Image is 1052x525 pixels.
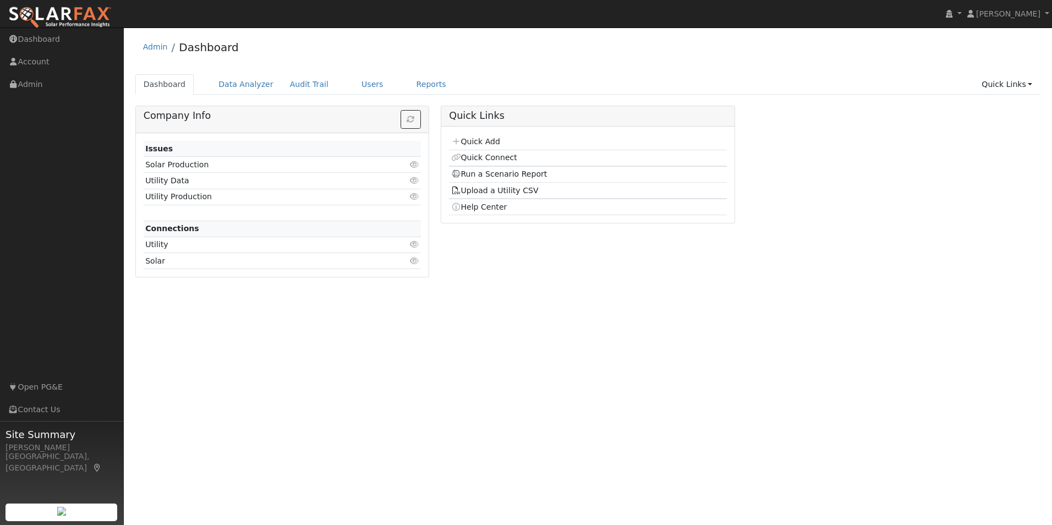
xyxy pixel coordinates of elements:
i: Click to view [409,240,419,248]
img: retrieve [57,507,66,516]
td: Solar [144,253,376,269]
a: Quick Connect [451,153,517,162]
a: Upload a Utility CSV [451,186,539,195]
a: Quick Links [973,74,1040,95]
h5: Company Info [144,110,421,122]
div: [GEOGRAPHIC_DATA], [GEOGRAPHIC_DATA] [6,451,118,474]
td: Utility [144,237,376,253]
h5: Quick Links [449,110,726,122]
span: [PERSON_NAME] [976,9,1040,18]
i: Click to view [409,193,419,200]
a: Users [353,74,392,95]
a: Help Center [451,203,507,211]
div: [PERSON_NAME] [6,442,118,453]
strong: Issues [145,144,173,153]
td: Utility Production [144,189,376,205]
a: Data Analyzer [210,74,282,95]
img: SolarFax [8,6,112,29]
a: Quick Add [451,137,500,146]
a: Reports [408,74,454,95]
strong: Connections [145,224,199,233]
a: Dashboard [179,41,239,54]
i: Click to view [409,177,419,184]
a: Dashboard [135,74,194,95]
i: Click to view [409,161,419,168]
a: Map [92,463,102,472]
span: Site Summary [6,427,118,442]
td: Utility Data [144,173,376,189]
i: Click to view [409,257,419,265]
a: Run a Scenario Report [451,169,547,178]
td: Solar Production [144,157,376,173]
a: Admin [143,42,168,51]
a: Audit Trail [282,74,337,95]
